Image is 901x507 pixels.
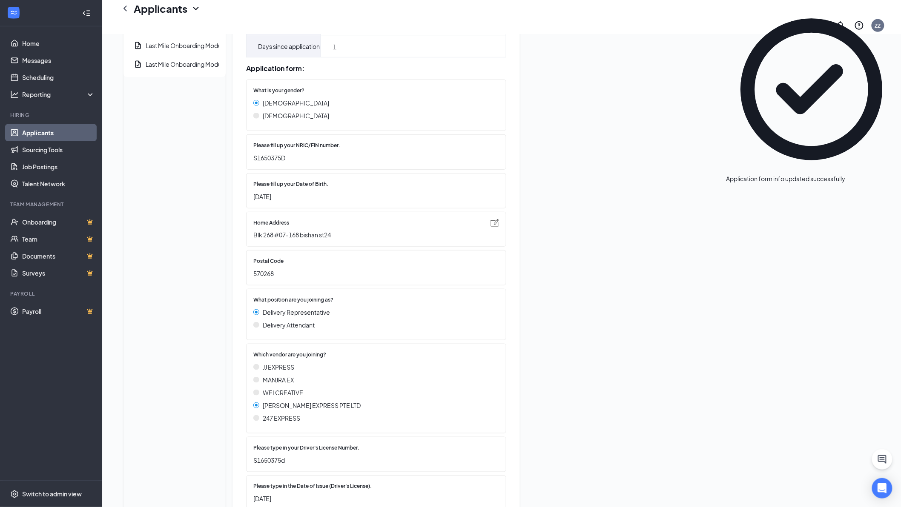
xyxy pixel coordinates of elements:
[10,90,19,99] svg: Analysis
[22,175,95,192] a: Talent Network
[22,231,95,248] a: TeamCrown
[22,124,95,141] a: Applicants
[253,351,326,359] span: Which vendor are you joining?
[253,444,359,452] span: Please type in your Driver's License Number.
[253,257,284,265] span: Postal Code
[253,142,340,150] span: Please fill up your NRIC/FIN number.
[263,308,330,317] span: Delivery Representative
[253,456,491,465] span: S1650375d
[22,303,95,320] a: PayrollCrown
[123,36,226,55] a: DocumentApproveLast Mile Onboarding Module - Part 1
[134,60,142,68] svg: DocumentApprove
[253,180,328,188] span: Please fill up your Date of Birth.
[9,9,18,17] svg: WorkstreamLogo
[263,111,329,120] span: [DEMOGRAPHIC_DATA]
[253,296,333,304] span: What position are you joining as?
[246,64,506,73] div: Application form:
[263,362,294,372] span: JJ EXPRESS
[22,35,95,52] a: Home
[146,41,247,50] div: Last Mile Onboarding Module - Part 1
[253,153,491,162] span: S1650375D
[253,192,491,201] span: [DATE]
[22,265,95,282] a: SurveysCrown
[263,320,315,330] span: Delivery Attendant
[22,214,95,231] a: OnboardingCrown
[263,401,361,410] span: [PERSON_NAME] EXPRESS PTE LTD
[253,494,491,504] span: [DATE]
[22,158,95,175] a: Job Postings
[333,43,336,51] span: 1
[10,290,93,297] div: Payroll
[123,55,226,74] a: DocumentApproveLast Mile Onboarding Module - Part 2
[726,174,846,183] div: Application form info updated successfully
[10,490,19,498] svg: Settings
[146,60,247,68] div: Last Mile Onboarding Module - Part 2
[253,87,304,95] span: What is your gender?
[726,4,897,174] svg: CheckmarkCircle
[253,269,491,278] span: 570268
[22,248,95,265] a: DocumentsCrown
[82,9,91,17] svg: Collapse
[253,483,372,491] span: Please type in the Date of Issue (Driver's License).
[10,201,93,208] div: Team Management
[263,98,329,108] span: [DEMOGRAPHIC_DATA]
[120,3,130,14] svg: ChevronLeft
[22,69,95,86] a: Scheduling
[877,454,887,464] svg: ChatActive
[872,478,892,498] div: Open Intercom Messenger
[10,111,93,119] div: Hiring
[191,3,201,14] svg: ChevronDown
[263,375,294,385] span: MANJRA EX
[253,230,491,239] span: Blk 268 #07-168 bishan st24
[258,36,320,57] span: Days since application
[22,141,95,158] a: Sourcing Tools
[22,490,82,498] div: Switch to admin view
[263,413,300,423] span: 247 EXPRESS
[22,90,95,99] div: Reporting
[134,1,187,16] h1: Applicants
[134,41,142,50] svg: DocumentApprove
[263,388,303,397] span: WEI CREATIVE
[872,449,892,470] button: ChatActive
[22,52,95,69] a: Messages
[253,219,289,227] span: Home Address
